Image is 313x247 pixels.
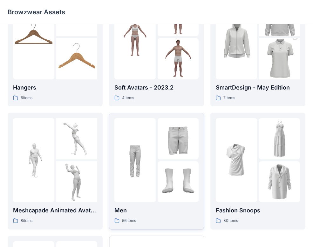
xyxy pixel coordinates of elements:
[259,118,300,159] img: folder 2
[122,217,136,224] p: 56 items
[13,83,97,92] p: Hangers
[114,83,199,92] p: Soft Avatars - 2023.2
[158,161,199,203] img: folder 3
[13,206,97,215] p: Meshcapade Animated Avatars
[13,140,54,181] img: folder 1
[13,17,54,58] img: folder 1
[114,140,156,181] img: folder 1
[216,83,300,92] p: SmartDesign - May Edition
[21,217,32,224] p: 8 items
[56,161,98,203] img: folder 3
[21,95,32,101] p: 6 items
[122,95,134,101] p: 4 items
[216,140,257,181] img: folder 1
[210,113,305,230] a: folder 1folder 2folder 3Fashion Snoops30items
[223,217,238,224] p: 30 items
[109,113,204,230] a: folder 1folder 2folder 3Men56items
[56,38,98,79] img: folder 3
[114,206,199,215] p: Men
[216,6,257,68] img: folder 1
[8,8,65,17] p: Browzwear Assets
[56,118,98,159] img: folder 2
[158,38,199,79] img: folder 3
[8,113,103,230] a: folder 1folder 2folder 3Meshcapade Animated Avatars8items
[216,206,300,215] p: Fashion Snoops
[259,28,300,90] img: folder 3
[158,118,199,159] img: folder 2
[259,161,300,203] img: folder 3
[114,17,156,58] img: folder 1
[223,95,235,101] p: 7 items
